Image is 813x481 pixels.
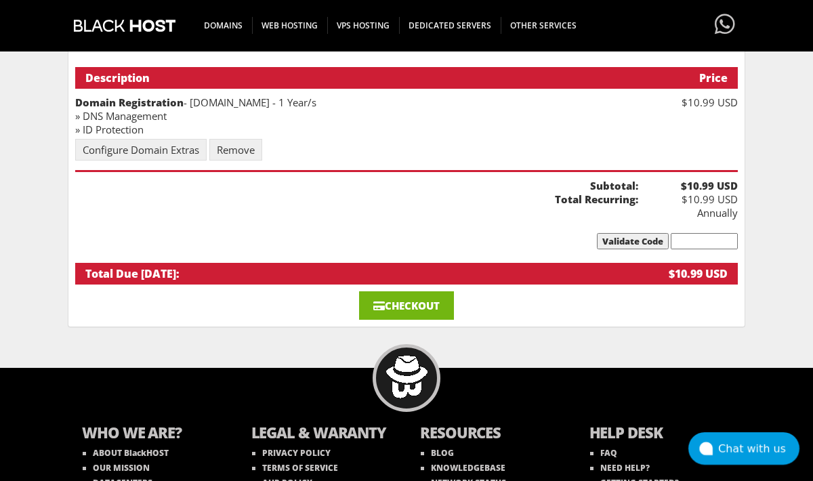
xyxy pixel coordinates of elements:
[638,96,738,109] div: $10.99 USD
[75,192,638,206] b: Total Recurring:
[638,179,738,219] div: $10.99 USD Annually
[385,356,428,398] img: BlackHOST mascont, Blacky.
[718,442,799,455] div: Chat with us
[420,422,562,446] b: RESOURCES
[327,17,400,34] span: VPS HOSTING
[85,70,631,85] div: Description
[252,447,331,459] a: PRIVACY POLICY
[75,179,638,192] b: Subtotal:
[421,447,454,459] a: BLOG
[252,17,328,34] span: WEB HOSTING
[688,432,799,465] button: Chat with us
[631,70,728,85] div: Price
[399,17,501,34] span: DEDICATED SERVERS
[597,233,669,249] input: Validate Code
[638,179,738,192] b: $10.99 USD
[501,17,586,34] span: OTHER SERVICES
[75,139,207,161] a: Configure Domain Extras
[83,447,169,459] a: ABOUT BlackHOST
[589,422,732,446] b: HELP DESK
[590,447,617,459] a: FAQ
[75,96,184,109] strong: Domain Registration
[251,422,394,446] b: LEGAL & WARANTY
[359,291,454,320] a: Checkout
[83,462,150,474] a: OUR MISSION
[85,266,631,281] div: Total Due [DATE]:
[590,462,650,474] a: NEED HELP?
[194,17,253,34] span: DOMAINS
[421,462,505,474] a: KNOWLEDGEBASE
[252,462,338,474] a: TERMS OF SERVICE
[209,139,262,161] a: Remove
[631,266,728,281] div: $10.99 USD
[75,96,638,136] div: - [DOMAIN_NAME] - 1 Year/s » DNS Management » ID Protection
[82,422,224,446] b: WHO WE ARE?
